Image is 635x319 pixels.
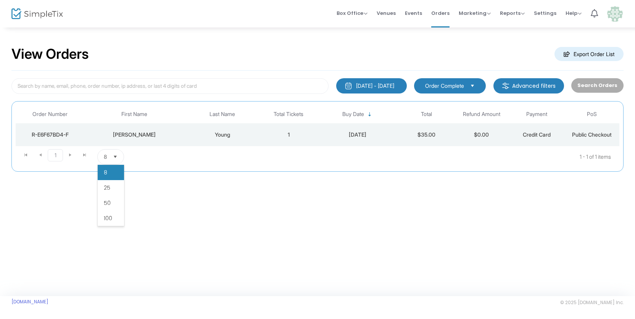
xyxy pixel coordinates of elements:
m-button: Export Order List [554,47,624,61]
div: R-E6F67BD4-F [18,131,83,139]
img: monthly [345,82,352,90]
span: Page 1 [48,149,63,161]
span: Venues [377,3,396,23]
span: Help [566,10,582,17]
span: Box Office [337,10,367,17]
span: 100 [104,214,112,222]
div: Young [186,131,259,139]
span: Last Name [210,111,235,118]
span: Sortable [367,111,373,118]
button: Select [110,150,121,164]
td: 1 [261,123,316,146]
img: filter [502,82,509,90]
button: Select [467,82,478,90]
span: Settings [534,3,556,23]
div: Edward [87,131,182,139]
span: PoS [587,111,597,118]
m-button: Advanced filters [493,78,564,93]
span: First Name [121,111,147,118]
div: 8/19/2025 [318,131,397,139]
span: Payment [526,111,547,118]
div: Data table [16,105,619,146]
span: 25 [104,184,110,192]
th: Refund Amount [454,105,509,123]
span: Orders [431,3,450,23]
button: [DATE] - [DATE] [336,78,407,93]
th: Total Tickets [261,105,316,123]
input: Search by name, email, phone, order number, ip address, or last 4 digits of card [11,78,329,94]
span: Events [405,3,422,23]
kendo-pager-info: 1 - 1 of 1 items [200,149,611,164]
span: Public Checkout [572,131,612,138]
span: Order Number [32,111,68,118]
span: Credit Card [523,131,551,138]
td: $35.00 [399,123,454,146]
span: 8 [104,169,107,176]
a: [DOMAIN_NAME] [11,299,48,305]
span: © 2025 [DOMAIN_NAME] Inc. [560,300,624,306]
span: Order Complete [425,82,464,90]
h2: View Orders [11,46,89,63]
div: [DATE] - [DATE] [356,82,394,90]
span: Marketing [459,10,491,17]
th: Total [399,105,454,123]
span: Reports [500,10,525,17]
span: Buy Date [342,111,364,118]
td: $0.00 [454,123,509,146]
span: 8 [104,153,107,161]
span: 50 [104,199,111,207]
